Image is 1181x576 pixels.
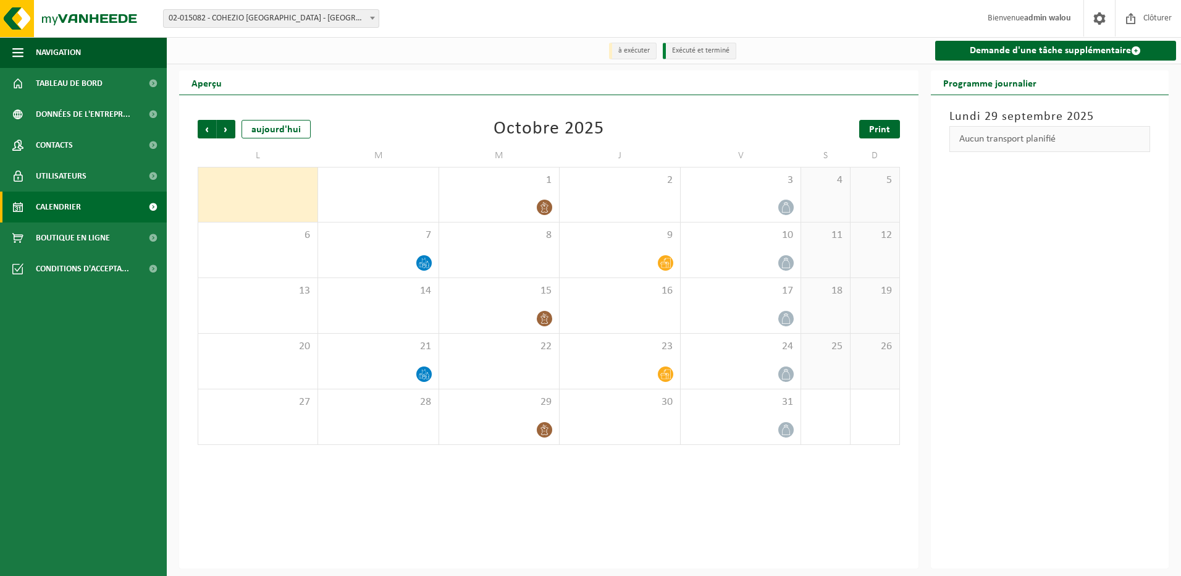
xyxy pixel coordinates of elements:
[217,120,235,138] span: Suivant
[566,229,673,242] span: 9
[198,120,216,138] span: Précédent
[807,340,844,354] span: 25
[36,99,130,130] span: Données de l'entrepr...
[445,340,553,354] span: 22
[851,145,900,167] td: D
[36,37,81,68] span: Navigation
[318,145,439,167] td: M
[566,174,673,187] span: 2
[560,145,680,167] td: J
[801,145,851,167] td: S
[36,222,110,253] span: Boutique en ligne
[949,126,1151,152] div: Aucun transport planifié
[949,108,1151,126] h3: Lundi 29 septembre 2025
[445,174,553,187] span: 1
[859,120,900,138] a: Print
[445,229,553,242] span: 8
[566,340,673,354] span: 23
[36,130,73,161] span: Contacts
[857,284,893,298] span: 19
[807,174,844,187] span: 4
[204,284,311,298] span: 13
[687,229,794,242] span: 10
[445,396,553,409] span: 29
[179,70,234,95] h2: Aperçu
[204,396,311,409] span: 27
[931,70,1049,95] h2: Programme journalier
[36,253,129,284] span: Conditions d'accepta...
[687,174,794,187] span: 3
[445,284,553,298] span: 15
[566,284,673,298] span: 16
[324,340,432,354] span: 21
[164,10,379,27] span: 02-015082 - COHEZIO CHARLEROI - CHARLEROI
[687,340,794,354] span: 24
[609,43,657,59] li: à exécuter
[324,396,432,409] span: 28
[687,396,794,409] span: 31
[204,340,311,354] span: 20
[324,284,432,298] span: 14
[1024,14,1071,23] strong: admin walou
[36,192,81,222] span: Calendrier
[242,120,311,138] div: aujourd'hui
[857,340,893,354] span: 26
[807,229,844,242] span: 11
[566,396,673,409] span: 30
[681,145,801,167] td: V
[163,9,379,28] span: 02-015082 - COHEZIO CHARLEROI - CHARLEROI
[687,284,794,298] span: 17
[935,41,1177,61] a: Demande d'une tâche supplémentaire
[324,229,432,242] span: 7
[869,125,890,135] span: Print
[857,229,893,242] span: 12
[663,43,736,59] li: Exécuté et terminé
[36,68,103,99] span: Tableau de bord
[198,145,318,167] td: L
[807,284,844,298] span: 18
[204,229,311,242] span: 6
[857,174,893,187] span: 5
[439,145,560,167] td: M
[494,120,604,138] div: Octobre 2025
[36,161,86,192] span: Utilisateurs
